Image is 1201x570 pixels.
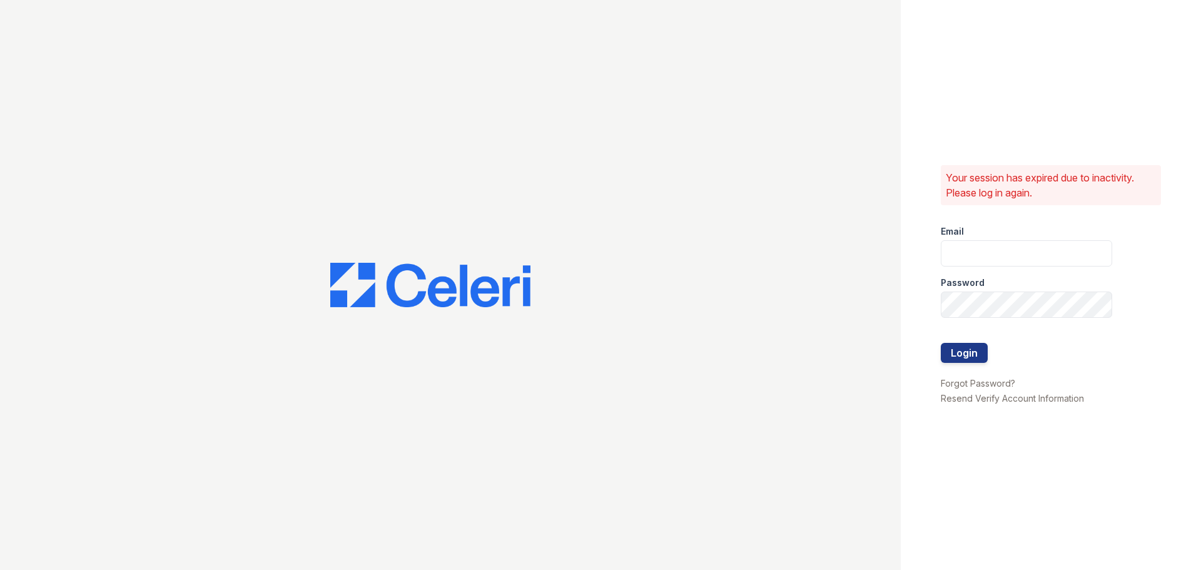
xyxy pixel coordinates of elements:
img: CE_Logo_Blue-a8612792a0a2168367f1c8372b55b34899dd931a85d93a1a3d3e32e68fde9ad4.png [330,263,530,308]
label: Password [941,277,985,289]
a: Resend Verify Account Information [941,393,1084,404]
p: Your session has expired due to inactivity. Please log in again. [946,170,1156,200]
label: Email [941,225,964,238]
a: Forgot Password? [941,378,1015,389]
button: Login [941,343,988,363]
